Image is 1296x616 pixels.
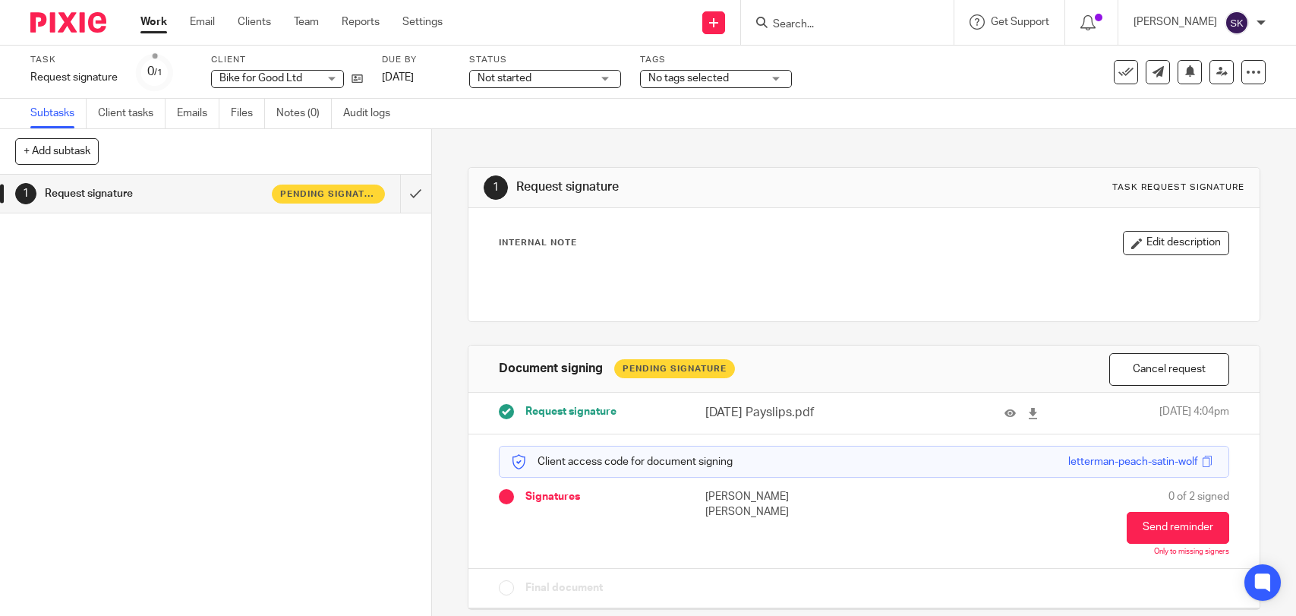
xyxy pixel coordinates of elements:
[30,99,87,128] a: Subtasks
[499,361,603,377] h1: Document signing
[1109,353,1229,386] button: Cancel request
[469,54,621,66] label: Status
[140,14,167,30] a: Work
[211,54,363,66] label: Client
[484,175,508,200] div: 1
[30,54,118,66] label: Task
[15,138,99,164] button: + Add subtask
[525,580,603,595] span: Final document
[238,14,271,30] a: Clients
[382,72,414,83] span: [DATE]
[1112,182,1244,194] div: Task request signature
[280,188,377,201] span: Pending signature
[30,70,118,85] div: Request signature
[382,54,450,66] label: Due by
[276,99,332,128] a: Notes (0)
[1123,231,1229,255] button: Edit description
[478,73,531,84] span: Not started
[177,99,219,128] a: Emails
[771,18,908,32] input: Search
[15,183,36,204] div: 1
[294,14,319,30] a: Team
[511,454,733,469] p: Client access code for document signing
[231,99,265,128] a: Files
[640,54,792,66] label: Tags
[45,182,272,205] h1: Request signature
[1134,14,1217,30] p: [PERSON_NAME]
[1154,548,1229,557] p: Only to missing signers
[1225,11,1249,35] img: svg%3E
[30,12,106,33] img: Pixie
[154,68,162,77] small: /1
[1159,404,1229,422] span: [DATE] 4:04pm
[991,17,1049,27] span: Get Support
[342,14,380,30] a: Reports
[516,179,897,195] h1: Request signature
[402,14,443,30] a: Settings
[705,489,864,504] p: [PERSON_NAME]
[525,489,580,504] span: Signatures
[525,404,616,419] span: Request signature
[1127,512,1229,544] button: Send reminder
[705,504,864,520] p: [PERSON_NAME]
[648,73,729,84] span: No tags selected
[343,99,402,128] a: Audit logs
[1068,454,1198,469] div: letterman-peach-satin-wolf
[1168,489,1229,504] span: 0 of 2 signed
[98,99,166,128] a: Client tasks
[499,237,577,249] p: Internal Note
[614,359,735,378] div: Pending Signature
[147,63,162,81] div: 0
[219,73,302,84] span: Bike for Good Ltd
[705,404,905,422] p: [DATE] Payslips.pdf
[190,14,215,30] a: Email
